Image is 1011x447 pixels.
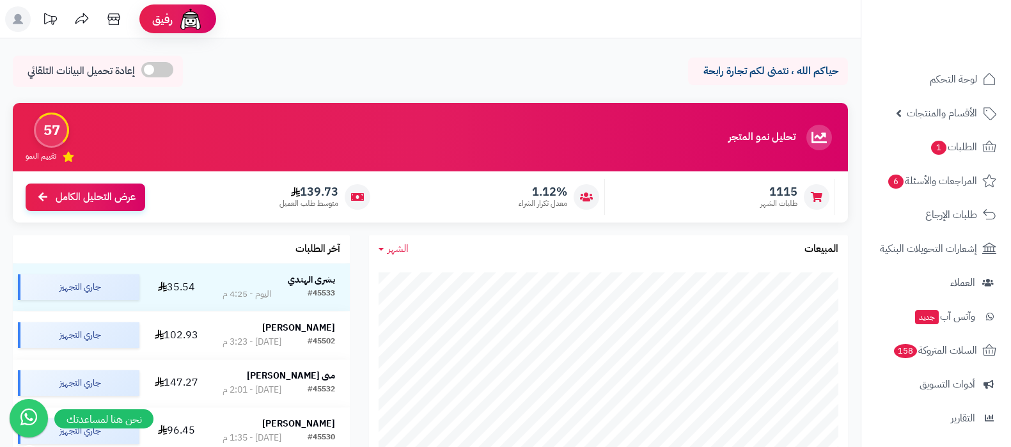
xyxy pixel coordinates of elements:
a: المراجعات والأسئلة6 [869,166,1003,196]
strong: بشرى الهندي [288,273,335,286]
span: جديد [915,310,939,324]
span: العملاء [950,274,975,292]
span: تقييم النمو [26,151,56,162]
a: التقارير [869,403,1003,434]
span: طلبات الشهر [760,198,797,209]
a: إشعارات التحويلات البنكية [869,233,1003,264]
h3: آخر الطلبات [295,244,340,255]
span: عرض التحليل الكامل [56,190,136,205]
span: طلبات الإرجاع [925,206,977,224]
div: [DATE] - 1:35 م [223,432,281,444]
div: #45532 [308,384,335,396]
a: تحديثات المنصة [34,6,66,35]
span: السلات المتروكة [893,341,977,359]
span: إعادة تحميل البيانات التلقائي [27,64,135,79]
div: #45533 [308,288,335,301]
div: اليوم - 4:25 م [223,288,271,301]
a: السلات المتروكة158 [869,335,1003,366]
span: متوسط طلب العميل [279,198,338,209]
span: الطلبات [930,138,977,156]
strong: [PERSON_NAME] [262,417,335,430]
a: لوحة التحكم [869,64,1003,95]
span: رفيق [152,12,173,27]
span: التقارير [951,409,975,427]
span: 1115 [760,185,797,199]
span: 6 [888,175,904,189]
strong: [PERSON_NAME] [262,321,335,334]
div: [DATE] - 2:01 م [223,384,281,396]
a: الشهر [379,242,409,256]
a: العملاء [869,267,1003,298]
div: جاري التجهيز [18,322,139,348]
div: [DATE] - 3:23 م [223,336,281,349]
img: ai-face.png [178,6,203,32]
div: #45530 [308,432,335,444]
td: 35.54 [145,263,208,311]
span: 1 [931,141,946,155]
div: جاري التجهيز [18,274,139,300]
span: الأقسام والمنتجات [907,104,977,122]
span: 1.12% [519,185,567,199]
span: المراجعات والأسئلة [887,172,977,190]
div: #45502 [308,336,335,349]
a: أدوات التسويق [869,369,1003,400]
td: 102.93 [145,311,208,359]
a: طلبات الإرجاع [869,200,1003,230]
span: 158 [894,344,917,358]
span: الشهر [388,241,409,256]
h3: المبيعات [804,244,838,255]
span: أدوات التسويق [920,375,975,393]
span: معدل تكرار الشراء [519,198,567,209]
span: 139.73 [279,185,338,199]
a: وآتس آبجديد [869,301,1003,332]
span: لوحة التحكم [930,70,977,88]
span: إشعارات التحويلات البنكية [880,240,977,258]
td: 147.27 [145,359,208,407]
h3: تحليل نمو المتجر [728,132,795,143]
a: عرض التحليل الكامل [26,184,145,211]
div: جاري التجهيز [18,370,139,396]
a: الطلبات1 [869,132,1003,162]
div: جاري التجهيز [18,418,139,444]
strong: منى [PERSON_NAME] [247,369,335,382]
span: وآتس آب [914,308,975,325]
p: حياكم الله ، نتمنى لكم تجارة رابحة [698,64,838,79]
